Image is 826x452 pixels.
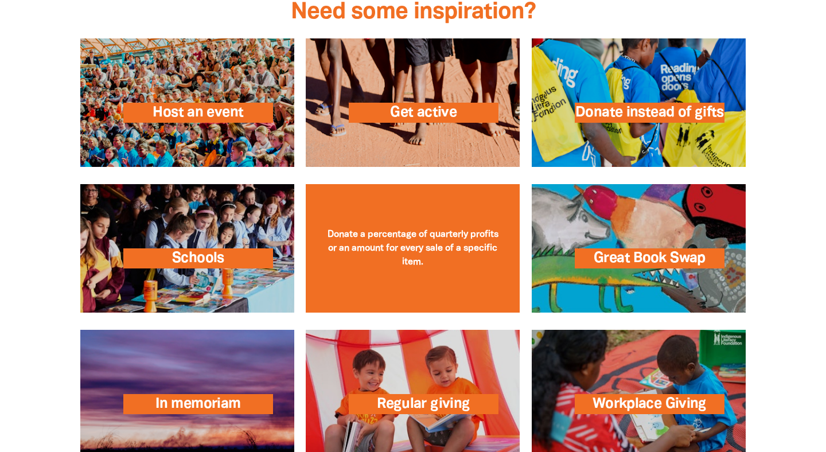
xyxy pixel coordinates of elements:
[80,184,294,313] a: Schools
[123,103,273,123] span: Host an event
[574,394,724,414] span: Workplace Giving
[574,103,724,123] span: Donate instead of gifts
[349,103,498,123] span: Get active
[291,2,536,23] span: Need some inspiration?
[306,38,520,167] a: Get active
[574,248,724,268] span: Great Book Swap
[532,184,746,313] a: Great Book Swap
[123,394,273,414] span: In memoriam
[349,394,498,414] span: Regular giving
[123,248,273,268] span: Schools
[532,38,746,167] a: Donate instead of gifts
[80,38,294,167] a: Host an event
